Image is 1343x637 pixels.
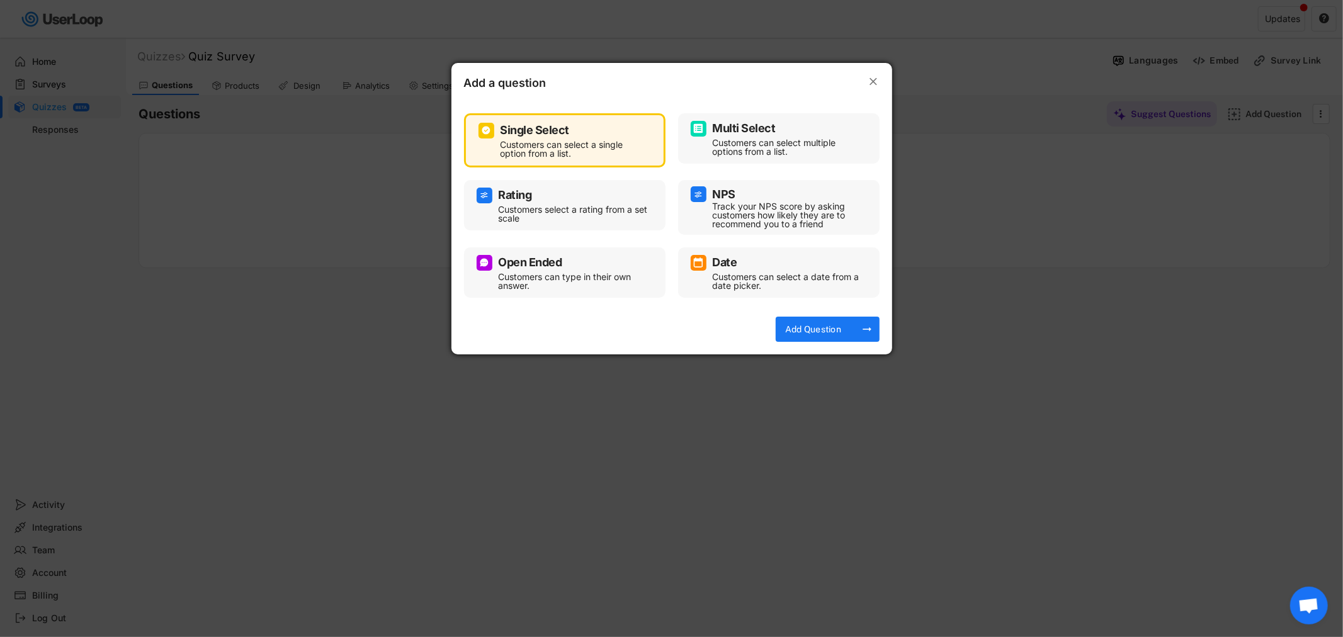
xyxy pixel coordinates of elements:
div: Customers can select multiple options from a list. [713,138,864,156]
img: CalendarMajor.svg [693,257,703,268]
button:  [867,76,880,88]
div: Track your NPS score by asking customers how likely they are to recommend you to a friend [713,202,864,228]
button: arrow_right_alt [861,323,873,335]
div: Date [713,257,737,268]
div: Single Select [501,125,570,136]
img: ListMajor.svg [693,123,703,133]
div: Customers can select a date from a date picker. [713,273,864,290]
img: CircleTickMinorWhite.svg [481,125,491,135]
div: Rating [499,189,532,201]
div: Customers can select a single option from a list. [501,140,648,158]
div: Add Question [782,324,845,335]
text:  [870,75,877,88]
img: AdjustIcon.svg [479,190,489,200]
div: NPS [713,189,736,200]
div: Multi Select [713,123,776,134]
div: Open chat [1290,587,1328,624]
div: Add a question [464,76,590,94]
div: Customers can type in their own answer. [499,273,650,290]
div: Open Ended [499,257,562,268]
img: AdjustIcon.svg [693,189,703,200]
div: Customers select a rating from a set scale [499,205,650,223]
img: ConversationMinor.svg [479,257,489,268]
